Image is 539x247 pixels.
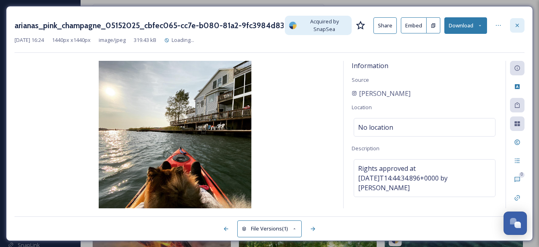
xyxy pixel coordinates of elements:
[301,18,348,33] span: Acquired by SnapSea
[359,89,410,98] span: [PERSON_NAME]
[52,36,91,44] span: 1440 px x 1440 px
[172,36,194,44] span: Loading...
[519,172,524,178] div: 0
[352,61,388,70] span: Information
[352,76,369,83] span: Source
[352,104,372,111] span: Location
[444,17,487,34] button: Download
[352,145,379,152] span: Description
[15,36,44,44] span: [DATE] 16:24
[15,61,335,214] img: 1BTevBrIoiKd5WkPDR5IFpJVQ4yqqnLXC.jpg
[289,21,297,29] img: snapsea-logo.png
[401,17,427,33] button: Embed
[352,89,410,98] a: [PERSON_NAME]
[237,220,302,237] button: File Versions(1)
[358,164,491,193] span: Rights approved at [DATE]T14:44:34.896+0000 by [PERSON_NAME]
[134,36,156,44] span: 319.43 kB
[358,122,393,132] span: No location
[504,212,527,235] button: Open Chat
[15,20,284,31] h3: arianas_pink_champagne_05152025_cbfec065-cc7e-b080-81a2-9fc3984d8365.jpg
[99,36,126,44] span: image/jpeg
[373,17,397,34] button: Share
